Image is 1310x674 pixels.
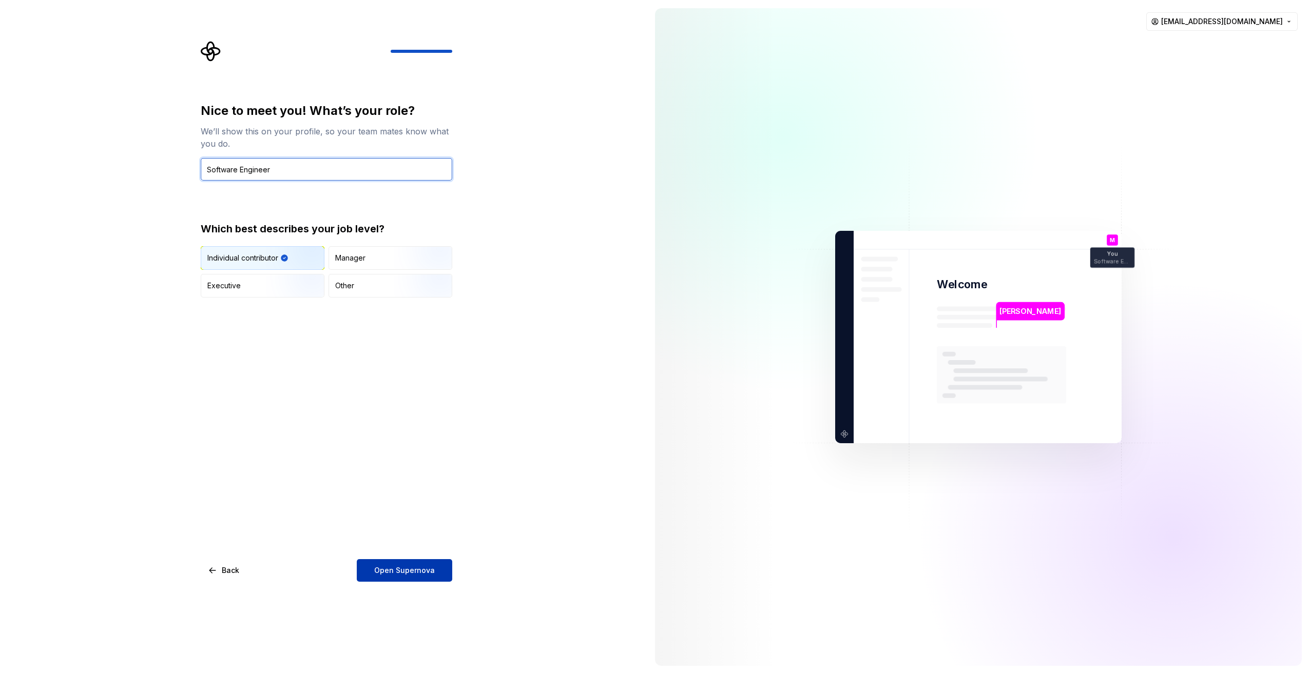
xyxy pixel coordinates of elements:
div: Individual contributor [207,253,278,263]
p: M [1110,237,1115,243]
input: Job title [201,158,452,181]
span: Open Supernova [374,565,435,576]
div: Other [335,281,354,291]
div: We’ll show this on your profile, so your team mates know what you do. [201,125,452,150]
button: Back [201,559,248,582]
p: You [1107,251,1118,257]
button: Open Supernova [357,559,452,582]
svg: Supernova Logo [201,41,221,62]
span: Back [222,565,239,576]
p: Software Engineer [1094,259,1131,264]
div: Nice to meet you! What’s your role? [201,103,452,119]
p: [PERSON_NAME] [999,306,1061,317]
span: [EMAIL_ADDRESS][DOMAIN_NAME] [1161,16,1283,27]
div: Manager [335,253,365,263]
button: [EMAIL_ADDRESS][DOMAIN_NAME] [1146,12,1298,31]
p: Welcome [937,277,987,292]
div: Which best describes your job level? [201,222,452,236]
div: Executive [207,281,241,291]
